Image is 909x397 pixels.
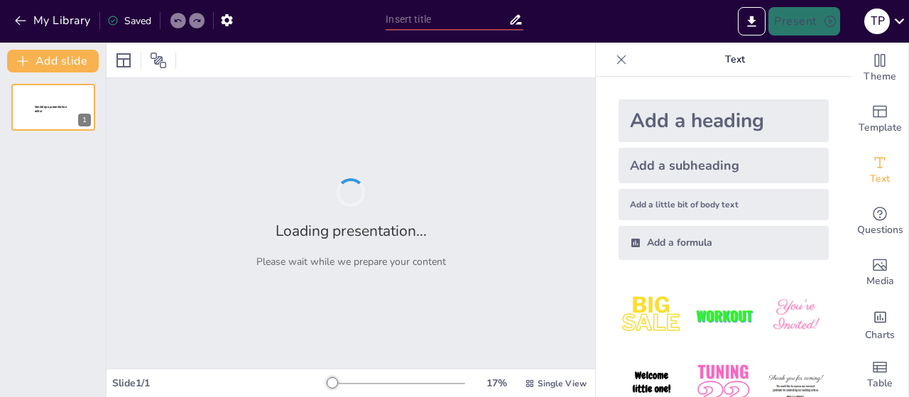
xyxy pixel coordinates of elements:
div: Change the overall theme [851,43,908,94]
div: Add ready made slides [851,94,908,145]
div: Get real-time input from your audience [851,196,908,247]
span: Single View [538,378,587,389]
span: Text [870,171,890,187]
div: Т Р [864,9,890,34]
div: Add a heading [619,99,829,142]
div: Add a subheading [619,148,829,183]
button: My Library [11,9,97,32]
img: 1.jpeg [619,283,685,349]
span: Table [867,376,893,391]
span: Questions [857,222,903,238]
img: 3.jpeg [763,283,829,349]
span: Theme [864,69,896,85]
div: Add a formula [619,226,829,260]
span: Position [150,52,167,69]
img: 2.jpeg [690,283,756,349]
div: 1 [78,114,91,126]
div: Saved [107,14,151,28]
div: Add charts and graphs [851,298,908,349]
div: Add text boxes [851,145,908,196]
span: Template [859,120,902,136]
div: 1 [11,84,95,131]
div: Layout [112,49,135,72]
div: Add images, graphics, shapes or video [851,247,908,298]
p: Please wait while we prepare your content [256,255,446,268]
span: Charts [865,327,895,343]
span: Media [866,273,894,289]
button: Present [768,7,839,36]
button: Export to PowerPoint [738,7,766,36]
input: Insert title [386,9,508,30]
p: Text [633,43,837,77]
button: Add slide [7,50,99,72]
div: 17 % [479,376,513,390]
div: Add a little bit of body text [619,189,829,220]
button: Т Р [864,7,890,36]
h2: Loading presentation... [276,221,427,241]
div: Slide 1 / 1 [112,376,329,390]
span: Sendsteps presentation editor [35,105,67,113]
